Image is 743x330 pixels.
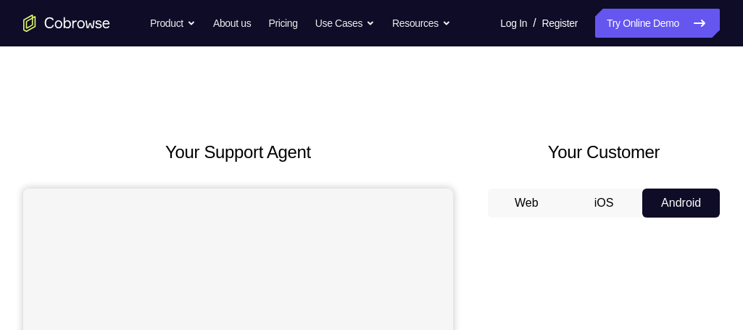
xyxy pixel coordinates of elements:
a: About us [213,9,251,38]
button: Product [150,9,196,38]
button: Use Cases [315,9,375,38]
a: Register [542,9,578,38]
button: Resources [392,9,451,38]
button: Web [488,189,565,218]
a: Pricing [268,9,297,38]
a: Go to the home page [23,15,110,32]
h2: Your Support Agent [23,139,453,165]
button: iOS [565,189,643,218]
a: Try Online Demo [595,9,720,38]
a: Log In [500,9,527,38]
button: Android [642,189,720,218]
span: / [533,15,536,32]
h2: Your Customer [488,139,720,165]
